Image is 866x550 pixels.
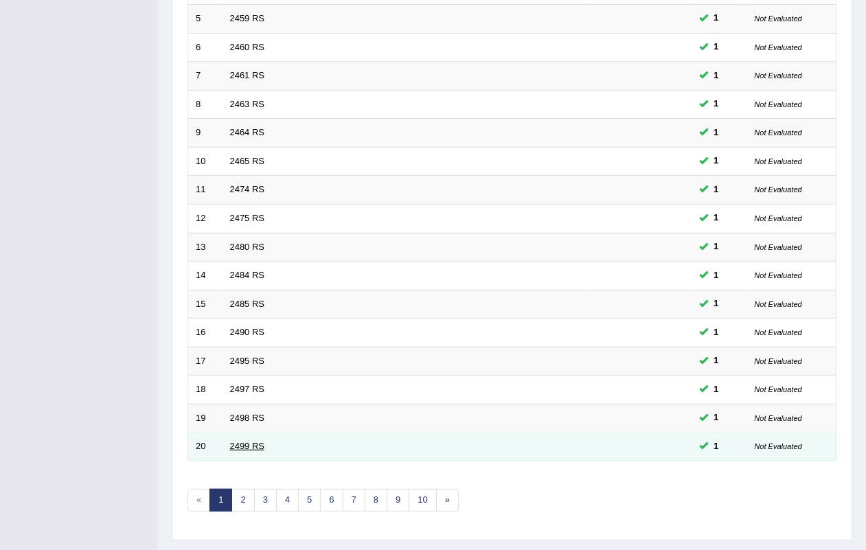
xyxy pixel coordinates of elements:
td: 17 [188,347,223,376]
small: Not Evaluated [755,14,802,23]
span: You can still take this question [709,382,725,397]
a: 2461 RS [230,70,265,80]
span: You can still take this question [709,325,725,340]
small: Not Evaluated [755,128,802,137]
small: Not Evaluated [755,414,802,422]
small: Not Evaluated [755,357,802,365]
span: You can still take this question [709,211,725,225]
span: You can still take this question [709,69,725,83]
span: You can still take this question [709,354,725,368]
a: 8 [365,489,387,512]
a: 2498 RS [230,413,265,423]
td: 5 [188,5,223,34]
span: You can still take this question [709,97,725,111]
a: 10 [409,489,436,512]
a: 9 [387,489,409,512]
span: You can still take this question [709,439,725,454]
small: Not Evaluated [755,385,802,393]
small: Not Evaluated [755,43,802,51]
small: Not Evaluated [755,243,802,251]
a: 2480 RS [230,242,265,252]
td: 20 [188,433,223,461]
small: Not Evaluated [755,214,802,222]
a: 2474 RS [230,184,265,194]
span: You can still take this question [709,126,725,140]
span: You can still take this question [709,411,725,425]
td: 11 [188,176,223,205]
a: 7 [343,489,365,512]
small: Not Evaluated [755,157,802,165]
a: 3 [254,489,277,512]
td: 15 [188,290,223,319]
a: 2490 RS [230,327,265,337]
td: 10 [188,147,223,176]
td: 9 [188,119,223,148]
a: 4 [276,489,299,512]
a: 5 [298,489,321,512]
a: 2484 RS [230,270,265,280]
small: Not Evaluated [755,71,802,80]
a: 2465 RS [230,156,265,166]
td: 14 [188,262,223,290]
small: Not Evaluated [755,185,802,194]
td: 18 [188,376,223,404]
a: 6 [320,489,343,512]
span: You can still take this question [709,11,725,25]
a: 2475 RS [230,213,265,223]
td: 6 [188,33,223,62]
td: 13 [188,233,223,262]
a: 2459 RS [230,13,265,23]
span: « [187,489,210,512]
a: 2485 RS [230,299,265,309]
small: Not Evaluated [755,300,802,308]
small: Not Evaluated [755,328,802,336]
span: You can still take this question [709,154,725,168]
a: 2460 RS [230,42,265,52]
small: Not Evaluated [755,271,802,279]
a: 2463 RS [230,99,265,109]
a: 2499 RS [230,441,265,451]
small: Not Evaluated [755,100,802,108]
td: 7 [188,62,223,91]
a: 2497 RS [230,384,265,394]
td: 16 [188,319,223,347]
td: 8 [188,90,223,119]
span: You can still take this question [709,183,725,197]
td: 19 [188,404,223,433]
a: » [436,489,459,512]
span: You can still take this question [709,240,725,254]
a: 2464 RS [230,127,265,137]
a: 2495 RS [230,356,265,366]
td: 12 [188,204,223,233]
a: 1 [209,489,232,512]
a: 2 [231,489,254,512]
span: You can still take this question [709,297,725,311]
span: You can still take this question [709,40,725,54]
small: Not Evaluated [755,442,802,450]
span: You can still take this question [709,268,725,283]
